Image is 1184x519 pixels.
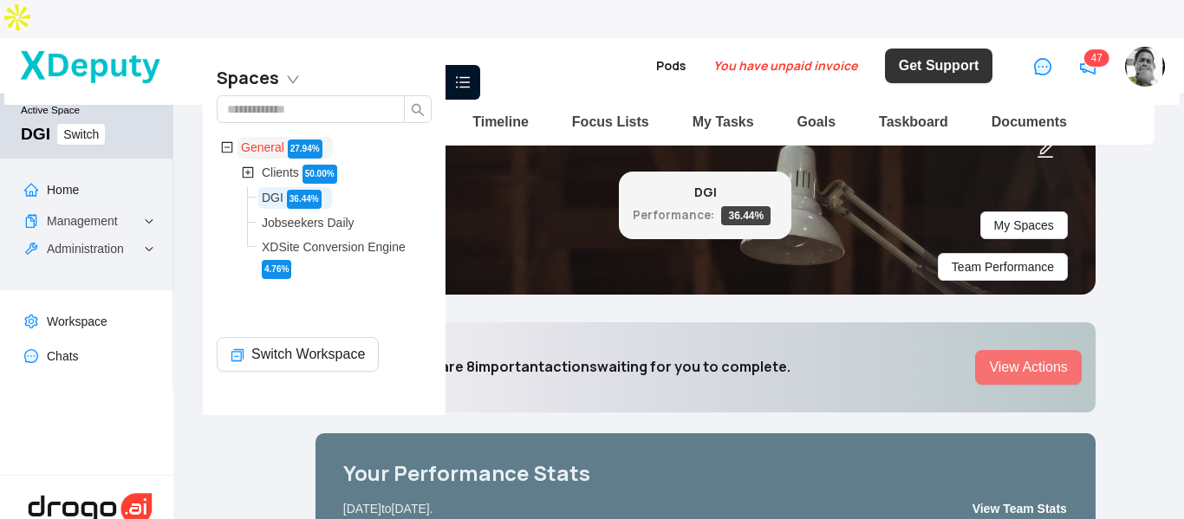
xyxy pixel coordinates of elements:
[286,73,300,87] span: down
[879,114,948,129] a: Taskboard
[472,114,529,129] a: Timeline
[343,461,1068,486] h4: Your Performance Stats
[989,357,1067,378] span: View Actions
[242,166,254,178] span: plus-square
[994,216,1054,235] span: My Spaces
[217,337,379,372] button: switcherSwitch Workspace
[633,207,714,223] small: Performance:
[47,242,124,256] a: Administration
[952,257,1054,276] span: Team Performance
[262,191,329,204] a: DGI 36.44%
[1079,58,1096,75] span: notification
[262,165,299,179] span: Clients
[288,139,322,159] span: 27.94 %
[221,141,233,153] span: minus-square
[693,114,754,129] a: My Tasks
[656,57,686,74] a: Pods
[262,216,355,230] span: Jobseekers Daily
[973,499,1067,518] span: View Team Stats
[721,206,771,225] span: 36.44 %
[47,315,107,328] a: Workspace
[1091,52,1097,64] span: 4
[251,344,365,365] span: Switch Workspace
[24,214,38,228] span: snippets
[262,216,358,230] a: Jobseekers Daily
[262,191,283,204] span: DGI
[21,125,50,144] div: DGI
[1125,47,1165,87] img: ebwozq1hgdrcfxavlvnx.jpg
[262,260,291,279] span: 4.76 %
[63,125,99,144] span: Switch
[47,349,79,363] a: Chats
[241,140,284,154] span: General
[572,114,649,129] a: Focus Lists
[411,103,425,117] span: search
[24,242,38,256] span: tool
[241,140,329,154] a: General 27.94%
[262,240,409,275] a: XDSite Conversion Engine 4.76%
[262,240,406,254] span: XDSite Conversion Engine
[885,49,992,83] button: Get Support
[47,214,118,228] a: Management
[1034,58,1051,75] span: message
[975,350,1081,385] button: View Actions
[399,359,790,375] h6: There are 8 important actions waiting for you to complete.
[980,211,1068,239] button: My Spaces
[18,47,162,86] img: XDeputy
[694,184,717,200] b: DGI
[899,55,979,76] span: Get Support
[287,190,322,209] span: 36.44 %
[1096,52,1103,64] span: 7
[262,165,344,179] a: Clients 50.00%
[992,114,1067,129] a: Documents
[1084,49,1109,67] sup: 47
[47,183,79,197] a: Home
[938,253,1068,281] button: Team Performance
[231,348,244,362] span: switcher
[21,104,159,124] small: Active Space
[57,124,105,145] button: Switch
[797,114,836,129] a: Goals
[303,165,337,184] span: 50.00 %
[217,68,300,88] h5: Spaces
